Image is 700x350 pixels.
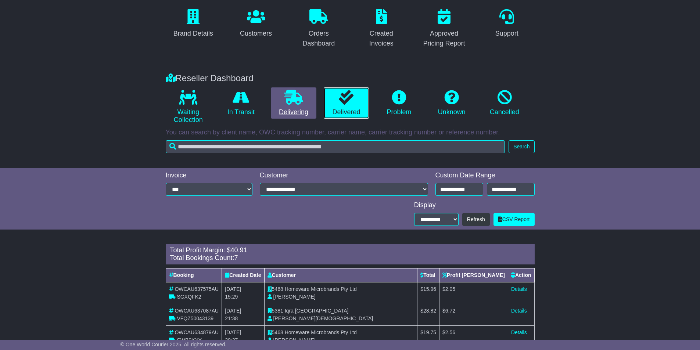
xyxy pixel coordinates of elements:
[170,246,530,255] div: Total Profit Margin: $
[445,308,455,314] span: 6.72
[414,201,535,209] div: Display
[462,213,490,226] button: Refresh
[416,7,472,51] a: Approved Pricing Report
[511,308,527,314] a: Details
[423,308,436,314] span: 28.82
[354,7,409,51] a: Created Invoices
[169,7,218,41] a: Brand Details
[175,329,219,335] span: OWCAU634879AU
[273,294,315,300] span: [PERSON_NAME]
[225,308,241,314] span: [DATE]
[177,337,202,343] span: SWB9XYY
[225,286,241,292] span: [DATE]
[296,29,342,48] div: Orders Dashboard
[417,325,439,347] td: $
[423,329,436,335] span: 19.75
[234,254,238,261] span: 7
[417,268,439,282] th: Total
[417,304,439,325] td: $
[493,213,535,226] a: CSV Report
[511,286,527,292] a: Details
[173,29,213,39] div: Brand Details
[273,315,373,321] span: [PERSON_NAME][DEMOGRAPHIC_DATA]
[511,329,527,335] a: Details
[291,7,347,51] a: Orders Dashboard
[225,294,238,300] span: 15:29
[166,172,252,180] div: Invoice
[324,87,369,119] a: Delivered
[218,87,263,119] a: In Transit
[225,329,241,335] span: [DATE]
[177,294,201,300] span: SGXQFK2
[162,73,538,84] div: Reseller Dashboard
[482,87,527,119] a: Cancelled
[429,87,474,119] a: Unknown
[225,315,238,321] span: 21:38
[417,282,439,304] td: $
[421,29,467,48] div: Approved Pricing Report
[166,129,535,137] p: You can search by client name, OWC tracking number, carrier name, carrier tracking number or refe...
[225,337,238,343] span: 20:27
[177,315,213,321] span: VFQZ50043139
[272,308,283,314] span: 5381
[491,7,523,41] a: Support
[376,87,421,119] a: Problem
[439,304,508,325] td: $
[495,29,518,39] div: Support
[439,268,508,282] th: Profit [PERSON_NAME]
[435,172,535,180] div: Custom Date Range
[285,329,357,335] span: Homeware Microbrands Pty Ltd
[175,286,219,292] span: OWCAU637575AU
[445,286,455,292] span: 2.05
[423,286,436,292] span: 15.96
[272,329,283,335] span: 5468
[508,268,534,282] th: Action
[166,268,222,282] th: Booking
[285,308,349,314] span: Iqra [GEOGRAPHIC_DATA]
[222,268,264,282] th: Created Date
[439,282,508,304] td: $
[170,254,530,262] div: Total Bookings Count:
[439,325,508,347] td: $
[285,286,357,292] span: Homeware Microbrands Pty Ltd
[240,29,272,39] div: Customers
[166,87,211,127] a: Waiting Collection
[235,7,277,41] a: Customers
[175,308,219,314] span: OWCAU637087AU
[231,246,247,254] span: 40.91
[509,140,534,153] button: Search
[272,286,283,292] span: 5468
[271,87,316,119] a: Delivering
[264,268,417,282] th: Customer
[273,337,315,343] span: [PERSON_NAME]
[260,172,428,180] div: Customer
[445,329,455,335] span: 2.56
[121,342,227,347] span: © One World Courier 2025. All rights reserved.
[359,29,405,48] div: Created Invoices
